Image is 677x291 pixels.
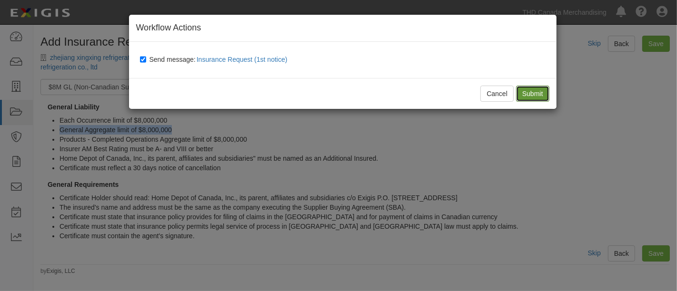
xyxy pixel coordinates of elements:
[197,56,288,63] span: Insurance Request (1st notice)
[196,53,291,66] button: Send message:
[149,56,291,63] span: Send message:
[516,86,549,102] input: Submit
[480,86,514,102] button: Cancel
[136,22,549,34] h4: Workflow Actions
[140,56,146,63] input: Send message:Insurance Request (1st notice)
